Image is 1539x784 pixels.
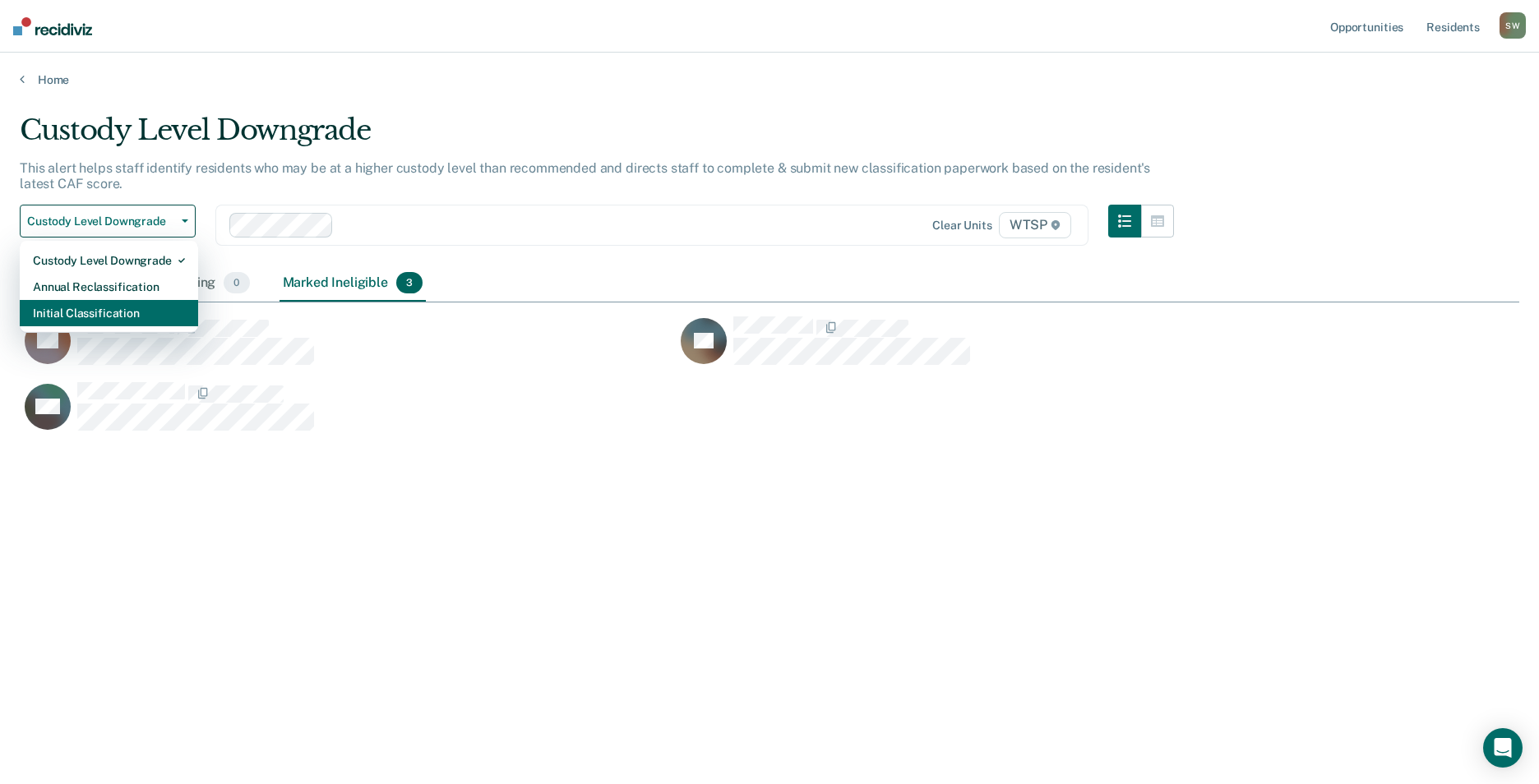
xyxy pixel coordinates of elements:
img: Recidiviz [13,17,92,35]
button: SW [1500,12,1526,39]
div: Pending0 [163,265,252,302]
div: Custody Level Downgrade [33,247,185,274]
div: Marked Ineligible3 [280,265,427,302]
div: Open Intercom Messenger [1483,728,1523,768]
span: 3 [396,272,423,293]
a: Home [20,72,1519,87]
span: Custody Level Downgrade [27,214,175,228]
div: Initial Classification [33,300,185,326]
div: CaseloadOpportunityCell-00531946 [676,316,1332,381]
button: Custody Level Downgrade [20,205,196,238]
div: Custody Level Downgrade [20,113,1174,160]
div: S W [1500,12,1526,39]
div: Clear units [932,219,992,233]
span: WTSP [999,212,1071,238]
div: CaseloadOpportunityCell-00389535 [20,381,676,447]
span: 0 [224,272,249,293]
p: This alert helps staff identify residents who may be at a higher custody level than recommended a... [20,160,1150,191]
div: CaseloadOpportunityCell-00529210 [20,316,676,381]
div: Annual Reclassification [33,274,185,300]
